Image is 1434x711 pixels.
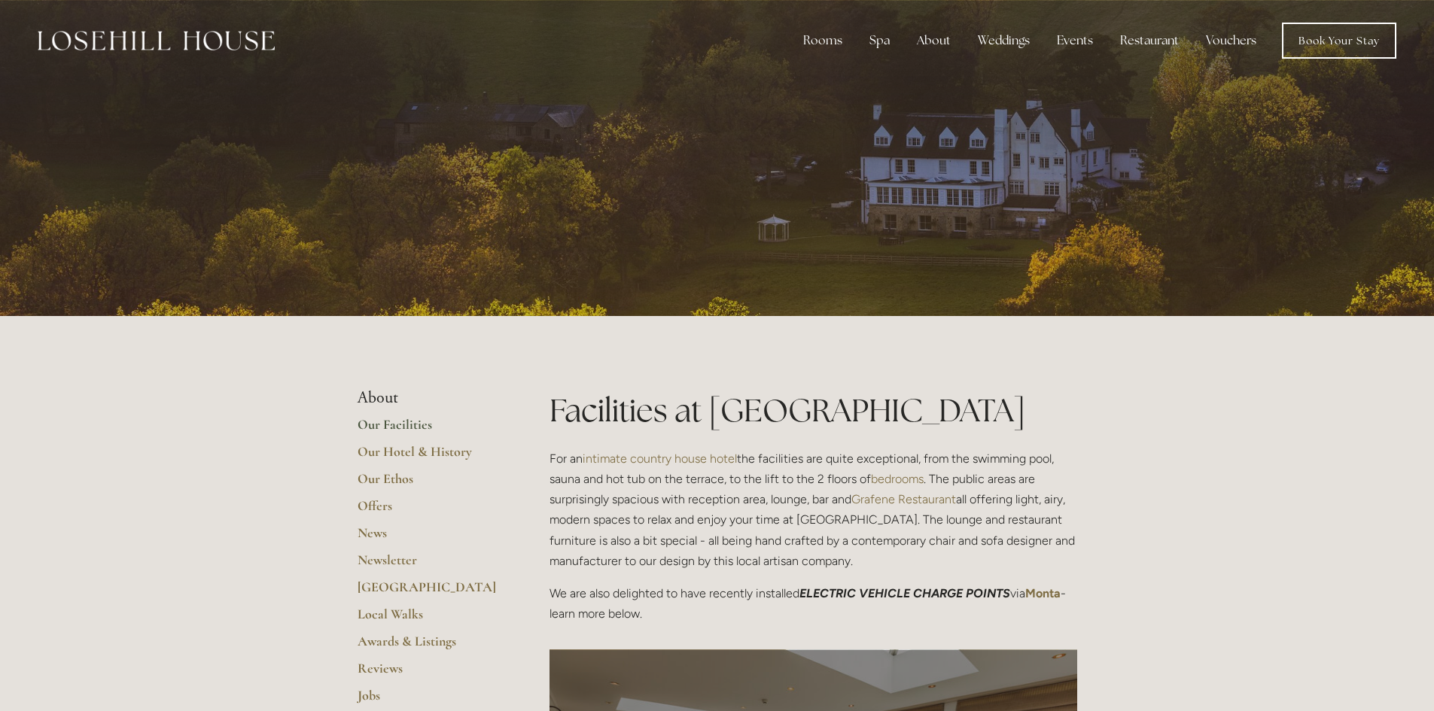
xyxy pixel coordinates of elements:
a: Grafene Restaurant [851,492,956,506]
a: Monta [1025,586,1061,600]
li: About [358,388,501,408]
p: We are also delighted to have recently installed via - learn more below. [550,583,1077,624]
div: Restaurant [1108,26,1191,56]
div: Events [1045,26,1105,56]
em: ELECTRIC VEHICLE CHARGE POINTS [799,586,1010,600]
a: Our Facilities [358,416,501,443]
a: bedrooms [871,472,924,486]
a: Vouchers [1194,26,1268,56]
a: Newsletter [358,551,501,579]
a: intimate country house hotel [583,451,737,466]
a: Our Ethos [358,470,501,497]
a: Awards & Listings [358,633,501,660]
a: Our Hotel & History [358,443,501,470]
a: Local Walks [358,606,501,633]
a: [GEOGRAPHIC_DATA] [358,579,501,606]
a: Book Your Stay [1282,23,1396,59]
a: Offers [358,497,501,524]
p: For an the facilities are quite exceptional, from the swimming pool, sauna and hot tub on the ter... [550,448,1077,571]
a: Reviews [358,660,501,687]
div: Spa [857,26,902,56]
div: Rooms [791,26,854,56]
h1: Facilities at [GEOGRAPHIC_DATA] [550,388,1077,433]
img: Losehill House [38,31,275,50]
div: About [905,26,963,56]
a: News [358,524,501,551]
div: Weddings [966,26,1042,56]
